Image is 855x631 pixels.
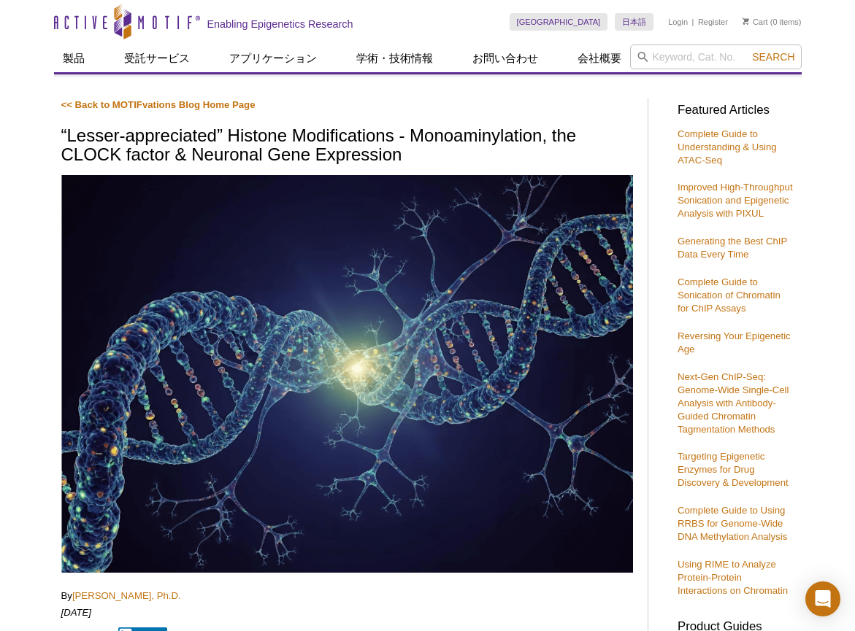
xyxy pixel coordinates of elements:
a: [PERSON_NAME], Ph.D. [72,590,181,601]
a: 会社概要 [569,44,630,72]
h3: Featured Articles [678,104,794,117]
a: Complete Guide to Understanding & Using ATAC-Seq [678,128,777,166]
span: Search [752,51,794,63]
button: Search [748,50,799,63]
div: Open Intercom Messenger [805,581,840,616]
a: [GEOGRAPHIC_DATA] [510,13,608,31]
a: Improved High-Throughput Sonication and Epigenetic Analysis with PIXUL [678,182,793,219]
a: Using RIME to Analyze Protein-Protein Interactions on Chromatin [678,559,788,596]
a: Generating the Best ChIP Data Every Time [678,236,787,260]
img: Your Cart [743,18,749,25]
a: 日本語 [615,13,653,31]
a: Complete Guide to Sonication of Chromatin for ChIP Assays [678,276,781,314]
a: Targeting Epigenetic Enzymes for Drug Discovery & Development [678,451,789,488]
a: Register [698,17,728,27]
a: Cart [743,17,768,27]
h1: “Lesser-appreciated” Histone Modifications - Monoaminylation, the CLOCK factor & Neuronal Gene Ex... [61,126,633,166]
a: Reversing Your Epigenetic Age [678,330,791,355]
em: [DATE] [61,607,92,618]
a: 学術・技術情報 [348,44,442,72]
a: Complete Guide to Using RRBS for Genome-Wide DNA Methylation Analysis [678,505,787,542]
input: Keyword, Cat. No. [630,44,802,69]
a: 製品 [54,44,93,72]
a: お問い合わせ [464,44,547,72]
p: By [61,589,633,603]
li: (0 items) [743,13,802,31]
li: | [692,13,694,31]
a: Next-Gen ChIP-Seq: Genome-Wide Single-Cell Analysis with Antibody-Guided Chromatin Tagmentation M... [678,371,789,435]
h2: Enabling Epigenetics Research [207,18,353,31]
a: << Back to MOTIFvations Blog Home Page [61,99,256,110]
a: 受託サービス [115,44,199,72]
a: Login [668,17,688,27]
a: アプリケーション [221,44,326,72]
img: DNA Modification [61,175,633,573]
